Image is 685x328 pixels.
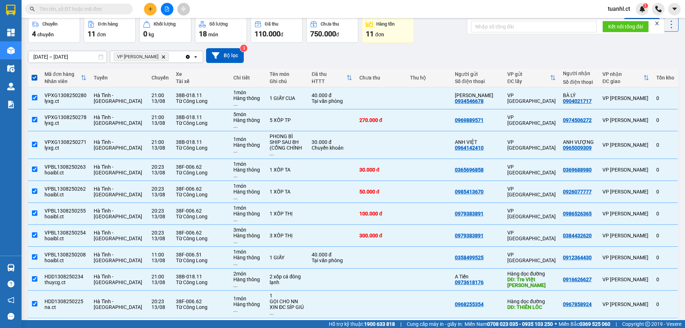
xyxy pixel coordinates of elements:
span: Hà Tĩnh - [GEOGRAPHIC_DATA] [94,252,142,263]
div: VP [PERSON_NAME] [602,167,649,173]
span: copyright [645,322,650,327]
div: 0904021717 [563,98,592,104]
div: VPBL1308250262 [45,186,87,192]
th: Toggle SortBy [308,68,356,87]
button: Khối lượng0kg [139,17,191,43]
div: lyxg.ct [45,145,87,151]
svg: Delete [161,55,166,59]
span: Kết nối tổng đài [608,23,643,31]
div: Hàng thông thường [233,277,262,288]
div: VP [GEOGRAPHIC_DATA] [507,164,556,176]
svg: Clear all [185,54,191,60]
sup: 3 [240,45,247,52]
div: 1 món [233,296,262,301]
span: file-add [164,6,169,12]
img: warehouse-icon [7,47,15,54]
div: Tên món [270,71,304,77]
div: 40.000 đ [312,92,352,98]
div: 21:00 [152,92,169,98]
button: aim [177,3,190,15]
div: 13/08 [152,258,169,263]
span: 0 [143,29,147,38]
button: Số lượng18món [195,17,247,43]
div: thuycg.ct [45,279,87,285]
div: 0969889571 [455,117,484,123]
div: 38F-006.62 [176,230,226,236]
img: warehouse-icon [7,83,15,90]
span: đ [280,32,283,37]
span: Cung cấp máy in - giấy in: [407,320,463,328]
div: 38F-006.51 [176,252,226,258]
div: 1 XỐP TA [270,189,304,195]
div: 5 XỐP TP [270,117,304,123]
div: Người nhận [563,70,595,76]
span: 1 [644,3,647,8]
button: Đơn hàng11đơn [84,17,136,43]
img: icon-new-feature [639,6,646,12]
div: 21:00 [152,139,169,145]
span: ... [233,238,238,244]
div: VP nhận [602,71,643,77]
div: 0934546678 [455,98,484,104]
div: VP [PERSON_NAME] [602,301,649,307]
span: Hà Tĩnh - [GEOGRAPHIC_DATA] [94,139,142,151]
div: 40.000 đ [312,252,352,258]
div: 13/08 [152,192,169,197]
div: VP [PERSON_NAME] [602,142,649,148]
div: 0985413670 [455,189,484,195]
span: tuanhl.ct [602,4,636,13]
div: 13/08 [152,145,169,151]
div: 3 XỐP THỊ [270,233,304,238]
div: Từ Công Long [176,236,226,241]
div: 38F-006.62 [176,208,226,214]
span: ... [233,173,238,178]
div: Từ Công Long [176,258,226,263]
span: ... [233,260,238,266]
div: Hàng thông thường [233,211,262,222]
span: Hà Tĩnh - [GEOGRAPHIC_DATA] [94,92,142,104]
span: ... [233,148,238,154]
div: 0 [656,189,674,195]
div: Hàng thông thường [233,189,262,200]
span: Hà Tĩnh - [GEOGRAPHIC_DATA] [94,164,142,176]
div: Tuyến [94,75,144,81]
div: 0358499525 [455,255,484,260]
div: 0926077777 [563,189,592,195]
div: Hàng dọc đường [507,299,556,304]
div: Hàng tồn [376,22,395,27]
div: Số điện thoại [455,78,500,84]
div: Số lượng [209,22,228,27]
button: file-add [161,3,173,15]
div: 300.000 đ [359,233,403,238]
input: Selected VP Hoàng Liệt. [170,53,171,60]
span: caret-down [671,6,678,12]
sup: 1 [643,3,648,8]
div: VP [PERSON_NAME] [602,255,649,260]
div: 0965009309 [563,145,592,151]
div: 20:23 [152,208,169,214]
div: 20:23 [152,186,169,192]
div: 0986526365 [563,211,592,217]
div: 38B-018.11 [176,139,226,145]
div: VP [PERSON_NAME] [602,211,649,217]
div: 0365696858 [455,167,484,173]
div: HDD1308250234 [45,274,87,279]
div: Tại văn phòng [312,98,352,104]
div: GỌI CHO NN XIN ĐC SÍP GIÚP KH [270,299,304,316]
th: Toggle SortBy [599,68,653,87]
span: Hà Tĩnh - [GEOGRAPHIC_DATA] [94,274,142,285]
div: Hàng thông thường [233,233,262,244]
div: Chưa thu [359,75,403,81]
div: 0979383891 [455,233,484,238]
div: Hàng thông thường [233,142,262,154]
div: 2 xốp cá đông lạnh [270,274,304,285]
span: 11 [366,29,374,38]
div: Mã đơn hàng [45,71,81,77]
div: 0916626627 [563,277,592,282]
div: 13/08 [152,236,169,241]
span: 110.000 [255,29,280,38]
span: aim [181,6,186,12]
div: 13/08 [152,214,169,219]
div: 30.000 đ [312,139,352,145]
span: message [8,313,14,320]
